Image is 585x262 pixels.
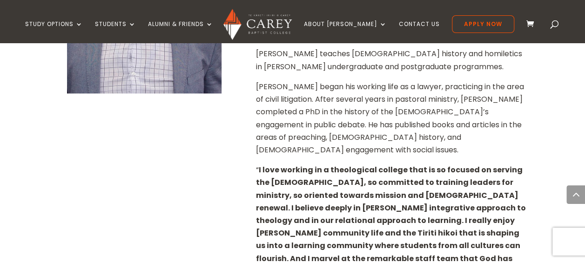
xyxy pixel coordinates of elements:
[256,80,526,164] p: [PERSON_NAME] began his working life as a lawyer, practicing in the area of civil litigation. Aft...
[304,21,387,43] a: About [PERSON_NAME]
[95,21,136,43] a: Students
[223,9,292,40] img: Carey Baptist College
[148,21,213,43] a: Alumni & Friends
[256,47,526,80] p: [PERSON_NAME] teaches [DEMOGRAPHIC_DATA] history and homiletics in [PERSON_NAME] undergraduate an...
[399,21,440,43] a: Contact Us
[25,21,83,43] a: Study Options
[452,15,514,33] a: Apply Now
